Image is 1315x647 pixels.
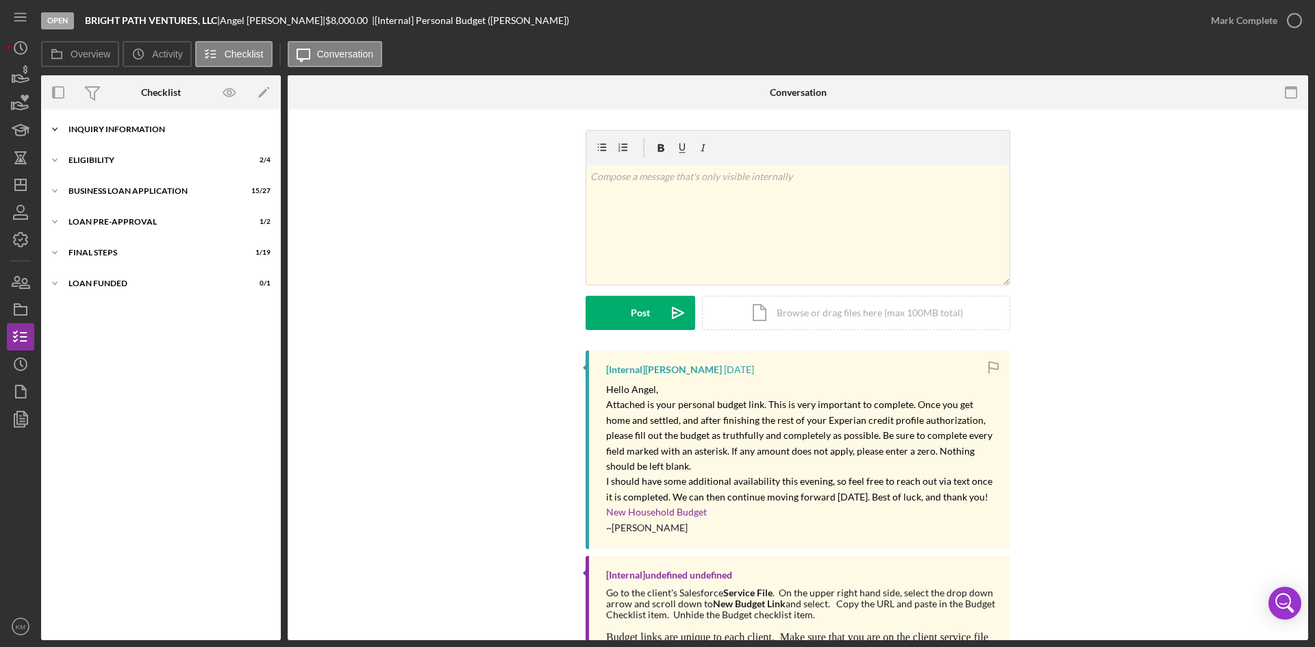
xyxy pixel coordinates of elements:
[288,41,383,67] button: Conversation
[68,187,236,195] div: BUSINESS LOAN APPLICATION
[7,613,34,640] button: KM
[606,364,722,375] div: [Internal] [PERSON_NAME]
[317,49,374,60] label: Conversation
[586,296,695,330] button: Post
[195,41,273,67] button: Checklist
[123,41,191,67] button: Activity
[85,15,220,26] div: |
[68,279,236,288] div: LOAN FUNDED
[325,15,372,26] div: $8,000.00
[225,49,264,60] label: Checklist
[1197,7,1308,34] button: Mark Complete
[41,12,74,29] div: Open
[141,87,181,98] div: Checklist
[606,383,658,395] span: Hello Angel,
[606,587,997,620] div: Go to the client's Salesforce . On the upper right hand side, select the drop down arrow and scro...
[68,249,236,257] div: FINAL STEPS
[246,156,271,164] div: 2 / 4
[246,187,271,195] div: 15 / 27
[85,14,217,26] b: BRIGHT PATH VENTURES, LLC
[16,623,25,631] text: KM
[631,296,650,330] div: Post
[220,15,325,26] div: Angel [PERSON_NAME] |
[246,249,271,257] div: 1 / 19
[606,506,707,518] a: New Household Budget
[724,364,754,375] time: 2025-08-13 20:37
[606,520,997,535] p: ~[PERSON_NAME]
[41,41,119,67] button: Overview
[152,49,182,60] label: Activity
[68,125,264,134] div: INQUIRY INFORMATION
[606,398,994,472] span: Attached is your personal budget link. This is very important to complete. Once you get home and ...
[770,87,827,98] div: Conversation
[372,15,569,26] div: | [Internal] Personal Budget ([PERSON_NAME])
[68,218,236,226] div: LOAN PRE-APPROVAL
[246,279,271,288] div: 0 / 1
[606,475,994,502] span: I should have some additional availability this evening, so feel free to reach out via text once ...
[723,587,773,598] strong: Service File
[606,570,732,581] div: [Internal] undefined undefined
[71,49,110,60] label: Overview
[713,598,786,609] strong: New Budget Link
[68,156,236,164] div: ELIGIBILITY
[1211,7,1277,34] div: Mark Complete
[1268,587,1301,620] div: Open Intercom Messenger
[246,218,271,226] div: 1 / 2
